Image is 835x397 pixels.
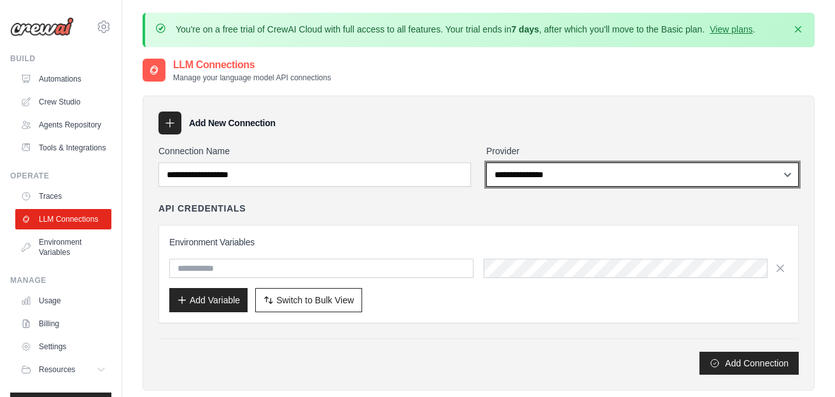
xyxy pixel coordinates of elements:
[15,138,111,158] a: Tools & Integrations
[15,336,111,357] a: Settings
[15,92,111,112] a: Crew Studio
[39,365,75,375] span: Resources
[15,186,111,206] a: Traces
[699,352,799,375] button: Add Connection
[10,171,111,181] div: Operate
[10,54,111,64] div: Build
[173,57,331,73] h2: LLM Connections
[176,23,755,36] p: You're on a free trial of CrewAI Cloud with full access to all features. Your trial ends in , aft...
[158,202,246,215] h4: API Credentials
[486,145,799,157] label: Provider
[15,69,111,89] a: Automations
[276,294,354,307] span: Switch to Bulk View
[10,17,74,36] img: Logo
[15,291,111,311] a: Usage
[511,24,539,34] strong: 7 days
[255,288,362,312] button: Switch to Bulk View
[10,275,111,285] div: Manage
[15,115,111,135] a: Agents Repository
[15,314,111,334] a: Billing
[169,288,248,312] button: Add Variable
[173,73,331,83] p: Manage your language model API connections
[15,232,111,263] a: Environment Variables
[15,209,111,229] a: LLM Connections
[710,24,752,34] a: View plans
[169,236,788,249] h3: Environment Variables
[189,117,276,129] h3: Add New Connection
[158,145,471,157] label: Connection Name
[15,359,111,380] button: Resources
